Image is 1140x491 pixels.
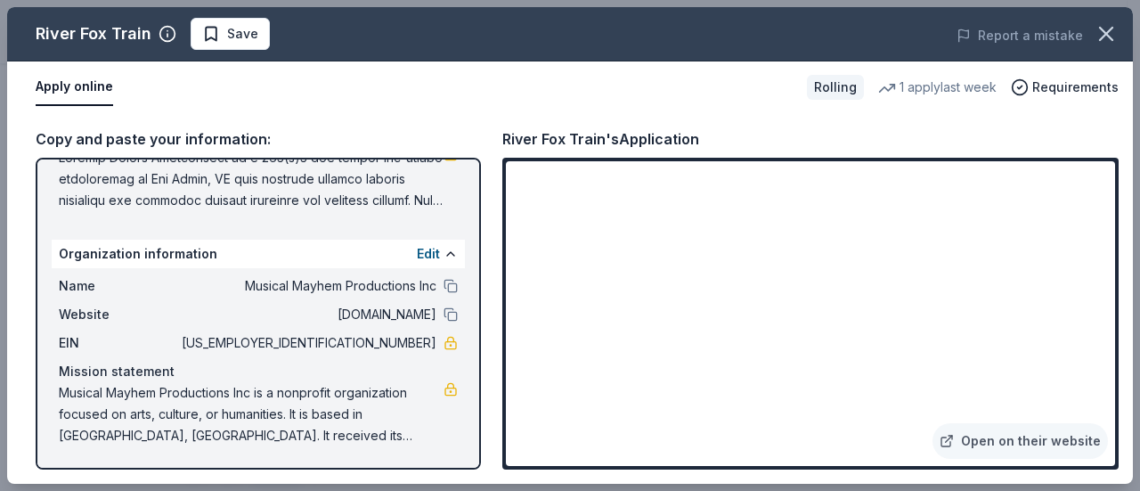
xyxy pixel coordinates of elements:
div: Copy and paste your information: [36,127,481,151]
div: Mission statement [59,361,458,382]
button: Edit [417,243,440,265]
span: Save [227,23,258,45]
span: [US_EMPLOYER_IDENTIFICATION_NUMBER] [178,332,436,354]
span: Website [59,304,178,325]
button: Report a mistake [957,25,1083,46]
div: River Fox Train's Application [502,127,699,151]
span: Name [59,275,178,297]
span: Loremip Dolors Ametconsect ad e 263(s)3 doe tempor inc-utlabo etdoloremag al Eni Admin, VE quis n... [59,147,444,211]
button: Save [191,18,270,50]
button: Requirements [1011,77,1119,98]
div: 1 apply last week [878,77,997,98]
div: Rolling [807,75,864,100]
span: Musical Mayhem Productions Inc is a nonprofit organization focused on arts, culture, or humanitie... [59,382,444,446]
span: [DOMAIN_NAME] [178,304,436,325]
a: Open on their website [932,423,1108,459]
span: Requirements [1032,77,1119,98]
span: EIN [59,332,178,354]
div: Organization information [52,240,465,268]
button: Apply online [36,69,113,106]
div: River Fox Train [36,20,151,48]
span: Musical Mayhem Productions Inc [178,275,436,297]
